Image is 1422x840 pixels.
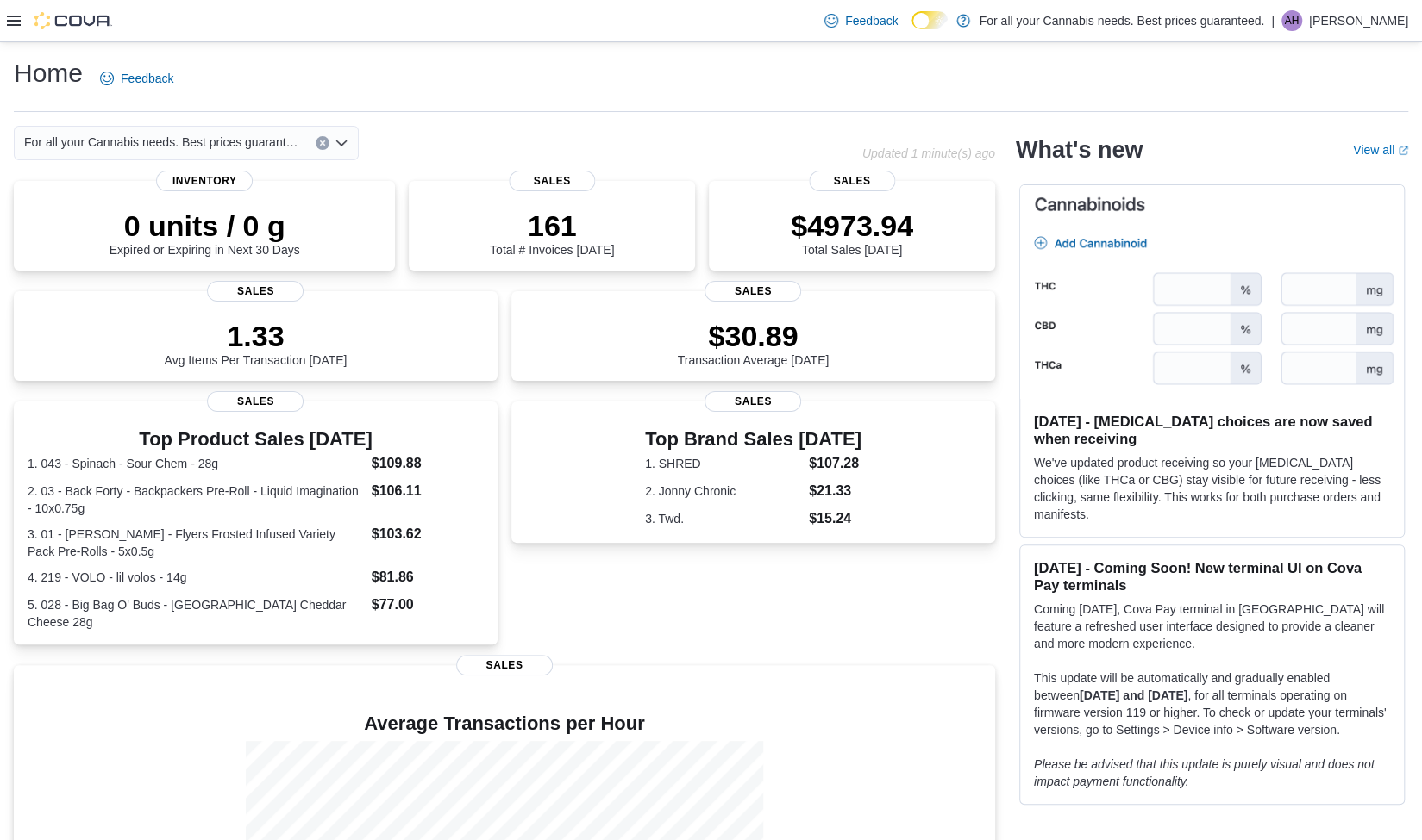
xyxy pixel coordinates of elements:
div: Transaction Average [DATE] [678,319,830,367]
strong: [DATE] and [DATE] [1080,688,1187,702]
span: Feedback [121,70,173,87]
span: Sales [705,281,801,302]
dt: 1. 043 - Spinach - Sour Chem - 28g [28,455,365,472]
img: Cova [34,12,112,29]
input: Dark Mode [911,11,948,29]
dt: 2. 03 - Back Forty - Backpackers Pre-Roll - Liquid Imagination - 10x0.75g [28,482,365,517]
dt: 5. 028 - Big Bag O' Buds - [GEOGRAPHIC_DATA] Cheddar Cheese 28g [28,596,365,631]
a: View allExternal link [1353,143,1408,157]
span: Sales [705,391,801,412]
dt: 4. 219 - VOLO - lil volos - 14g [28,569,365,586]
p: We've updated product receiving so your [MEDICAL_DATA] choices (like THCa or CBG) stay visible fo... [1034,454,1390,523]
h2: What's new [1016,136,1143,164]
a: Feedback [817,3,905,38]
h3: Top Product Sales [DATE] [28,429,484,450]
h1: Home [14,56,83,90]
dd: $107.28 [809,453,861,474]
span: Sales [509,171,595,191]
p: | [1271,10,1275,31]
svg: External link [1398,146,1408,156]
div: Total # Invoices [DATE] [490,208,614,257]
p: For all your Cannabis needs. Best prices guaranteed. [979,10,1264,31]
dd: $103.62 [372,524,484,544]
button: Clear input [316,136,329,150]
span: For all your Cannabis needs. Best prices guaranteed. [24,132,298,152]
span: AH [1285,10,1300,31]
div: Total Sales [DATE] [791,208,913,257]
p: This update will be automatically and gradually enabled between , for all terminals operating on ... [1034,669,1390,738]
dd: $109.88 [372,453,484,474]
a: Feedback [93,61,180,96]
em: Please be advised that this update is purely visual and does not impact payment functionality. [1034,757,1375,788]
button: Open list of options [335,136,348,150]
div: Expired or Expiring in Next 30 Days [110,208,300,257]
h3: Top Brand Sales [DATE] [645,429,861,450]
p: 161 [490,208,614,243]
dt: 1. SHRED [645,455,802,472]
span: Sales [207,281,304,302]
p: $4973.94 [791,208,913,243]
dd: $77.00 [372,594,484,615]
div: Ashton Hanlon [1281,10,1302,31]
span: Feedback [845,12,898,29]
dt: 3. Twd. [645,510,802,527]
span: Dark Mode [911,29,912,30]
dd: $106.11 [372,481,484,501]
span: Sales [456,655,553,675]
p: [PERSON_NAME] [1309,10,1408,31]
h3: [DATE] - Coming Soon! New terminal UI on Cova Pay terminals [1034,559,1390,594]
p: 0 units / 0 g [110,208,300,243]
h3: [DATE] - [MEDICAL_DATA] choices are now saved when receiving [1034,413,1390,447]
h4: Average Transactions per Hour [28,713,981,734]
dd: $15.24 [809,508,861,529]
span: Inventory [156,171,253,191]
dd: $21.33 [809,481,861,501]
p: Updated 1 minute(s) ago [862,146,995,160]
div: Avg Items Per Transaction [DATE] [165,319,348,367]
p: 1.33 [165,319,348,353]
dt: 2. Jonny Chronic [645,482,802,500]
dt: 3. 01 - [PERSON_NAME] - Flyers Frosted Infused Variety Pack Pre-Rolls - 5x0.5g [28,526,365,560]
dd: $81.86 [372,567,484,588]
span: Sales [809,171,895,191]
p: $30.89 [678,319,830,353]
span: Sales [207,391,304,412]
p: Coming [DATE], Cova Pay terminal in [GEOGRAPHIC_DATA] will feature a refreshed user interface des... [1034,600,1390,652]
